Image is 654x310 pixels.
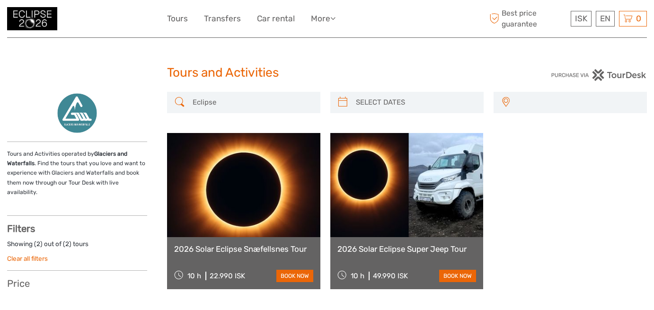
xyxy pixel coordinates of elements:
a: book now [439,270,476,282]
a: 2026 Solar Eclipse Snæfellsnes Tour [174,244,313,254]
img: PurchaseViaTourDesk.png [551,69,647,81]
h1: Tours and Activities [167,65,487,80]
p: Tours and Activities operated by . Find the tours that you love and want to experience with Glaci... [7,149,147,197]
strong: Glaciers and Waterfalls [7,151,127,167]
strong: Filters [7,223,35,234]
span: ISK [575,14,587,23]
div: 49.990 ISK [373,272,408,280]
span: Best price guarantee [487,8,568,29]
img: 38062-1_logo_thumbnail.png [56,92,98,134]
a: 2026 Solar Eclipse Super Jeep Tour [337,244,477,254]
label: 2 [36,239,40,248]
input: SELECT DATES [352,94,479,111]
label: 2 [65,239,69,248]
div: 22.990 ISK [210,272,245,280]
a: Car rental [257,12,295,26]
div: EN [596,11,615,27]
a: book now [276,270,313,282]
span: 10 h [351,272,364,280]
a: More [311,12,336,26]
input: SEARCH [189,94,316,111]
span: 10 h [187,272,201,280]
img: 3312-44506bfc-dc02-416d-ac4c-c65cb0cf8db4_logo_small.jpg [7,7,57,30]
div: Showing ( ) out of ( ) tours [7,239,147,254]
h3: Price [7,278,147,289]
a: Clear all filters [7,255,48,262]
a: Tours [167,12,188,26]
span: 0 [635,14,643,23]
a: Transfers [204,12,241,26]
